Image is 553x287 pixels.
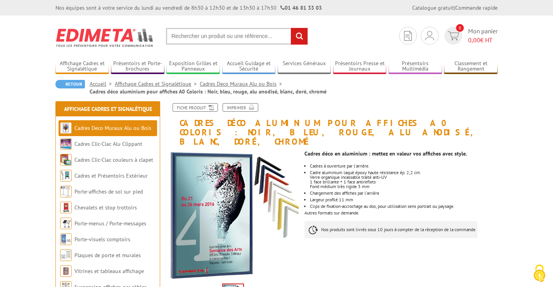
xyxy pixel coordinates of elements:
p: Nos produits sont livrés sous 10 jours à compter de la réception de la commande [304,221,477,238]
a: Chevalets et stop trottoirs [74,204,137,211]
a: Retour [55,80,85,88]
img: devis rapide [425,31,434,40]
strong: 01 46 81 33 03 [280,4,322,11]
img: Chevalets et stop trottoirs [60,202,72,213]
img: Cadres Clic-Clac Alu Clippant [60,138,72,150]
a: Affichage Cadres et Signalétique [55,60,109,73]
input: Rechercher un produit ou une référence... [166,28,308,45]
li: Clips de fixation-accrochage au dos, pour utilisation sens portrait ou paysage. [310,204,498,209]
img: Cadres Clic-Clac couleurs à clapet [60,154,72,166]
img: Porte-menus / Porte-messages [60,218,72,229]
a: devis rapide 0 Mon panier 0,00€ HT [442,27,498,45]
a: Imprimer [223,103,258,112]
div: | [412,4,498,12]
a: Accueil [90,80,115,87]
img: Cookies (fenêtre modale) [530,264,549,283]
span: 0,00 [468,36,480,44]
a: Cadres Deco Muraux Alu ou Bois [200,80,285,87]
a: Services Généraux [278,60,331,73]
img: panneaux_cadres_21830nr_1.jpg [168,150,299,281]
img: devis rapide [404,31,412,41]
a: Présentoirs Presse et Journaux [333,60,387,73]
span: € HT [468,36,498,45]
span: 0 [456,24,464,32]
li: Largeur profilé 11 mm [310,197,498,202]
a: Classement et Rangement [444,60,498,73]
a: Affichage Cadres et Signalétique [64,105,152,112]
a: Affichage Cadres et Signalétique [115,80,200,87]
p: Autres formats sur demande. [304,211,498,215]
h1: Cadres déco aluminium pour affiches A0 Coloris : Noir, bleu, rouge, alu anodisé, blanc, doré, chromé [162,103,503,147]
img: Edimeta [55,23,154,52]
img: devis rapide [448,31,459,40]
img: Porte-affiches de sol sur pied [60,186,72,197]
a: Cadres Clic-Clac couleurs à clapet [74,156,153,163]
a: Porte-affiches de sol sur pied [74,188,143,195]
div: Nos équipes sont à votre service du lundi au vendredi de 8h30 à 12h30 et de 13h30 à 17h30 [55,4,322,12]
span: Mon panier [468,27,498,45]
button: Cookies (fenêtre modale) [526,261,553,287]
a: Cadres Clic-Clac Alu Clippant [74,140,142,147]
a: Porte-menus / Porte-messages [74,220,146,227]
a: Présentoirs et Porte-brochures [111,60,164,73]
input: rechercher [291,28,308,45]
a: Cadres et Présentoirs Extérieur [74,172,148,179]
li: Chargement des affiches par l'arrière [310,191,498,195]
li: Cadres à ouverture par l'arrière. [310,164,498,168]
a: Fiche produit [173,103,218,112]
img: Cadres et Présentoirs Extérieur [60,170,72,182]
a: Présentoirs Multimédia [389,60,442,73]
a: Commande rapide [455,4,498,11]
li: Cadre aluminium laqué époxy haute résistance ép. 2,2 cm. Verre organique incassable traité anti-U... [310,170,498,189]
li: Cadres déco aluminium pour affiches A0 Coloris : Noir, bleu, rouge, alu anodisé, blanc, doré, chromé [90,88,327,95]
a: Accueil Guidage et Sécurité [222,60,276,73]
strong: Cadres déco en aluminium : mettez en valeur vos affiches avec style. [304,150,467,157]
a: Catalogue gratuit [412,4,454,11]
img: Cadres Deco Muraux Alu ou Bois [60,122,72,134]
a: Exposition Grilles et Panneaux [166,60,220,73]
a: Cadres Deco Muraux Alu ou Bois [74,124,151,131]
